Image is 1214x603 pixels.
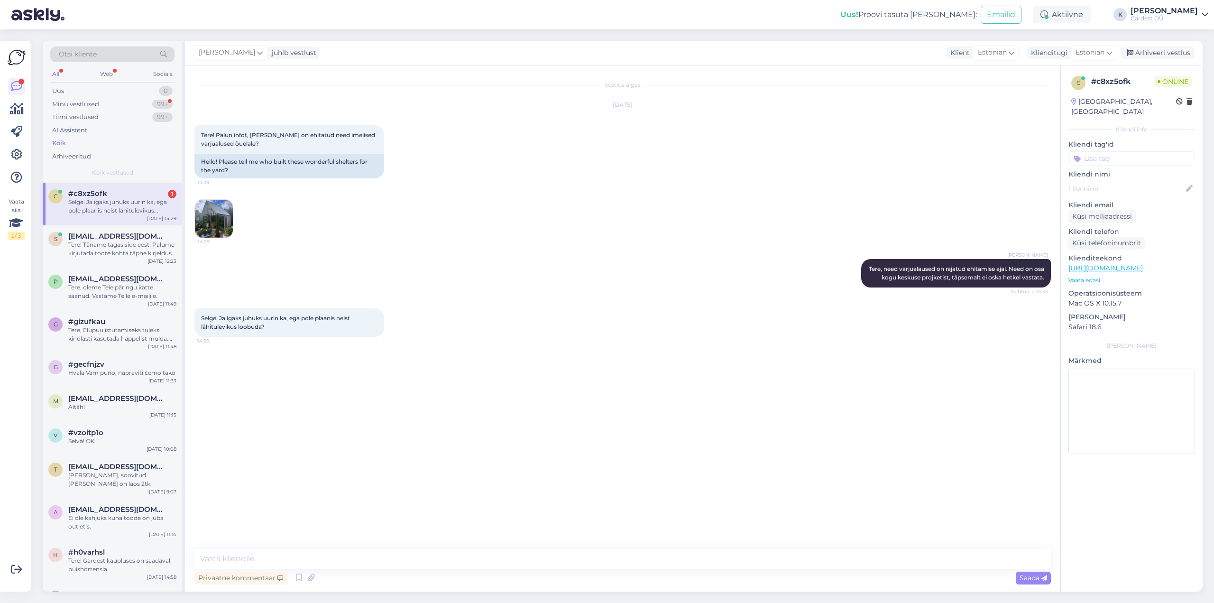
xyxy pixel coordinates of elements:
[54,363,58,371] span: g
[68,463,167,471] span: timo.heering@gmail.com
[52,100,99,109] div: Minu vestlused
[68,505,167,514] span: anastassia.iskyll@gmail.com
[54,278,58,285] span: p
[1068,298,1195,308] p: Mac OS X 10.15.7
[199,47,255,58] span: [PERSON_NAME]
[197,179,233,186] span: 14:29
[1131,7,1208,22] a: [PERSON_NAME]Gardest OÜ
[195,200,233,238] img: Attachment
[52,112,99,122] div: Tiimi vestlused
[52,139,66,148] div: Kõik
[1068,200,1195,210] p: Kliendi email
[194,81,1051,89] div: Vestlus algas
[68,471,176,488] div: [PERSON_NAME], soovitud [PERSON_NAME] on laos 2tk.
[59,49,97,59] span: Otsi kliente
[1068,227,1195,237] p: Kliendi telefon
[159,86,173,96] div: 0
[1020,574,1047,582] span: Saada
[1131,7,1198,15] div: [PERSON_NAME]
[194,572,287,584] div: Privaatne kommentaar
[198,238,233,245] span: 14:29
[52,86,64,96] div: Uus
[52,126,87,135] div: AI Assistent
[68,514,176,531] div: Ei ole kahjuks kuna toode on juba outletis.
[68,548,105,557] span: #h0varhsl
[1076,47,1104,58] span: Estonian
[8,48,26,66] img: Askly Logo
[1068,264,1143,272] a: [URL][DOMAIN_NAME]
[1068,342,1195,350] div: [PERSON_NAME]
[947,48,970,58] div: Klient
[1068,312,1195,322] p: [PERSON_NAME]
[1068,125,1195,134] div: Kliendi info
[268,48,316,58] div: juhib vestlust
[52,152,91,161] div: Arhiveeritud
[1068,276,1195,285] p: Vaata edasi ...
[194,154,384,178] div: Hello! Please tell me who built these wonderful shelters for the yard?
[92,168,133,177] span: Kõik vestlused
[68,283,176,300] div: Tere, oleme Teie päringu kätte saanud. Vastame Teile e-mailile.
[149,488,176,495] div: [DATE] 9:07
[1076,79,1081,86] span: c
[147,445,176,453] div: [DATE] 10:08
[68,360,104,369] span: #gecfnjzv
[1068,288,1195,298] p: Operatsioonisüsteem
[1068,169,1195,179] p: Kliendi nimi
[68,189,107,198] span: #c8xz5ofk
[1027,48,1067,58] div: Klienditugi
[53,551,58,558] span: h
[1033,6,1091,23] div: Aktiivne
[68,591,167,599] span: liinapaabo@gmail.com
[148,377,176,384] div: [DATE] 11:33
[68,437,176,445] div: Selvä! OK
[54,235,57,242] span: s
[869,265,1046,281] span: Tere, need varjualaused on rajatud ehitamise ajal. Need on osa kogu keskuse projketist, täpsemalt...
[1154,76,1192,87] span: Online
[1113,8,1127,21] div: K
[151,68,175,80] div: Socials
[147,574,176,581] div: [DATE] 14:58
[68,369,176,377] div: Hvala Vam puno, napraviti ćemo tako
[1068,151,1195,166] input: Lisa tag
[1068,139,1195,149] p: Kliendi tag'id
[54,321,58,328] span: g
[54,466,57,473] span: t
[1091,76,1154,87] div: # c8xz5ofk
[194,101,1051,109] div: [DATE]
[147,215,176,222] div: [DATE] 14:29
[1071,97,1176,117] div: [GEOGRAPHIC_DATA], [GEOGRAPHIC_DATA]
[68,394,167,403] span: mariia.panchenko23@gmail.com
[1069,184,1184,194] input: Lisa nimi
[68,241,176,258] div: Tere! Täname tagasiside eest! Palume kirjutada toote kohta täpne kirjeldus koos piltidega [EMAIL_...
[840,10,858,19] b: Uus!
[53,398,58,405] span: m
[8,197,25,240] div: Vaata siia
[68,275,167,283] span: palu236@hotmail.com
[1068,253,1195,263] p: Klienditeekond
[68,232,167,241] span: sergeikonenko@gmail.com
[1011,288,1048,295] span: Nähtud ✓ 14:33
[152,100,173,109] div: 99+
[68,557,176,574] div: Tere! Gardest kaupluses on saadaval puishortensia '[PERSON_NAME]'/'Incrediball'.
[8,232,25,240] div: 2 / 3
[50,68,61,80] div: All
[197,337,233,344] span: 14:35
[98,68,115,80] div: Web
[147,258,176,265] div: [DATE] 12:23
[1121,46,1194,59] div: Arhiveeri vestlus
[1068,322,1195,332] p: Safari 18.6
[148,300,176,307] div: [DATE] 11:49
[201,131,377,147] span: Tere! Palun infot, [PERSON_NAME] on ehitatud need imelised varjualused õuelale?
[68,403,176,411] div: Aitäh!
[152,112,173,122] div: 99+
[1068,356,1195,366] p: Märkmed
[54,193,58,200] span: c
[54,432,57,439] span: v
[978,47,1007,58] span: Estonian
[1131,15,1198,22] div: Gardest OÜ
[68,428,103,437] span: #vzoitp1o
[54,509,58,516] span: a
[149,411,176,418] div: [DATE] 11:15
[1068,237,1145,250] div: Küsi telefoninumbrit
[201,315,351,330] span: Selge. Ja igaks juhuks uurin ka, ega pole plaanis neist lähitulevikus loobuda?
